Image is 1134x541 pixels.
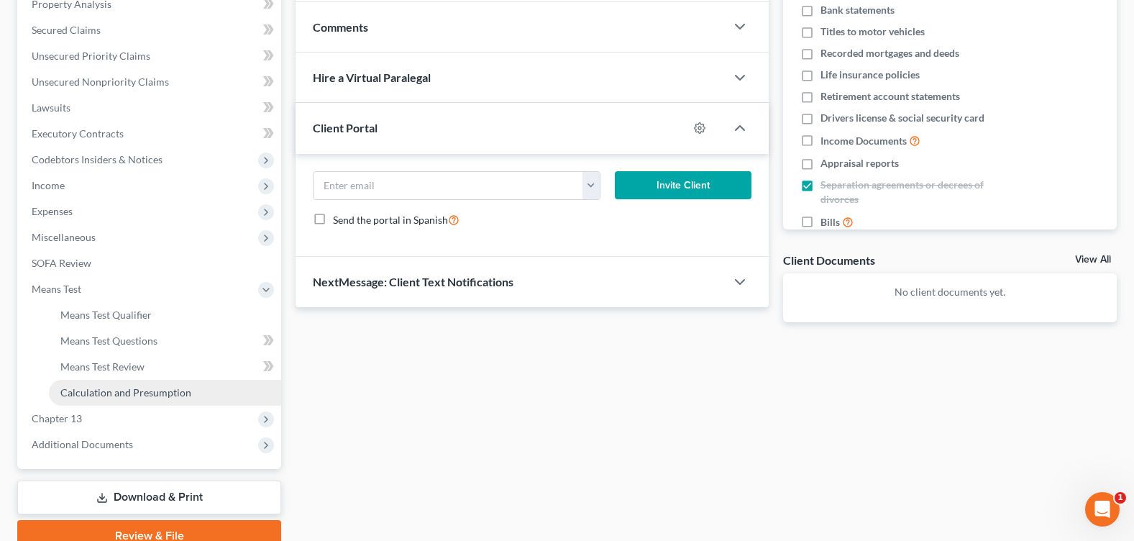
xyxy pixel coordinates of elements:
[60,360,145,373] span: Means Test Review
[60,386,191,399] span: Calculation and Presumption
[1085,492,1120,527] iframe: Intercom live chat
[32,101,70,114] span: Lawsuits
[20,69,281,95] a: Unsecured Nonpriority Claims
[820,215,840,229] span: Bills
[313,275,513,288] span: NextMessage: Client Text Notifications
[313,71,431,84] span: Hire a Virtual Paralegal
[313,20,368,34] span: Comments
[820,68,920,82] span: Life insurance policies
[20,43,281,69] a: Unsecured Priority Claims
[49,328,281,354] a: Means Test Questions
[17,481,281,514] a: Download & Print
[333,214,448,226] span: Send the portal in Spanish
[820,89,960,104] span: Retirement account statements
[820,134,907,148] span: Income Documents
[32,24,101,36] span: Secured Claims
[49,354,281,380] a: Means Test Review
[820,156,899,171] span: Appraisal reports
[32,412,82,424] span: Chapter 13
[783,253,875,268] div: Client Documents
[32,283,81,295] span: Means Test
[32,205,73,217] span: Expenses
[20,17,281,43] a: Secured Claims
[32,50,150,62] span: Unsecured Priority Claims
[1115,492,1126,504] span: 1
[32,438,133,450] span: Additional Documents
[32,179,65,191] span: Income
[20,95,281,121] a: Lawsuits
[314,172,582,199] input: Enter email
[1075,255,1111,265] a: View All
[32,153,163,165] span: Codebtors Insiders & Notices
[820,3,895,17] span: Bank statements
[313,121,378,135] span: Client Portal
[49,302,281,328] a: Means Test Qualifier
[32,257,91,269] span: SOFA Review
[820,24,925,39] span: Titles to motor vehicles
[60,309,152,321] span: Means Test Qualifier
[615,171,751,200] button: Invite Client
[795,285,1105,299] p: No client documents yet.
[60,335,157,347] span: Means Test Questions
[820,111,984,125] span: Drivers license & social security card
[820,46,959,60] span: Recorded mortgages and deeds
[49,380,281,406] a: Calculation and Presumption
[20,250,281,276] a: SOFA Review
[32,231,96,243] span: Miscellaneous
[820,178,1021,206] span: Separation agreements or decrees of divorces
[32,76,169,88] span: Unsecured Nonpriority Claims
[20,121,281,147] a: Executory Contracts
[32,127,124,140] span: Executory Contracts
